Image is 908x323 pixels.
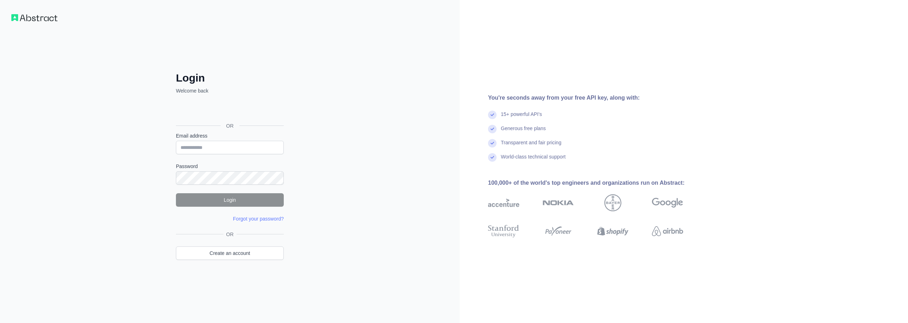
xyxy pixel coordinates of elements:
img: Workflow [11,14,57,21]
div: Transparent and fair pricing [501,139,561,153]
label: Email address [176,132,284,139]
h2: Login [176,72,284,84]
div: You're seconds away from your free API key, along with: [488,94,706,102]
img: nokia [543,194,574,211]
span: OR [223,231,237,238]
button: Login [176,193,284,207]
iframe: Botón de Acceder con Google [172,102,286,118]
img: bayer [604,194,621,211]
img: check mark [488,153,497,162]
img: check mark [488,125,497,133]
img: google [652,194,683,211]
label: Password [176,163,284,170]
div: Generous free plans [501,125,546,139]
div: World-class technical support [501,153,566,167]
a: Forgot your password? [233,216,284,222]
img: check mark [488,111,497,119]
div: 15+ powerful API's [501,111,542,125]
p: Welcome back [176,87,284,94]
img: accenture [488,194,519,211]
img: check mark [488,139,497,147]
img: payoneer [543,223,574,239]
a: Create an account [176,246,284,260]
span: OR [221,122,239,129]
img: shopify [597,223,629,239]
img: stanford university [488,223,519,239]
div: 100,000+ of the world's top engineers and organizations run on Abstract: [488,179,706,187]
img: airbnb [652,223,683,239]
